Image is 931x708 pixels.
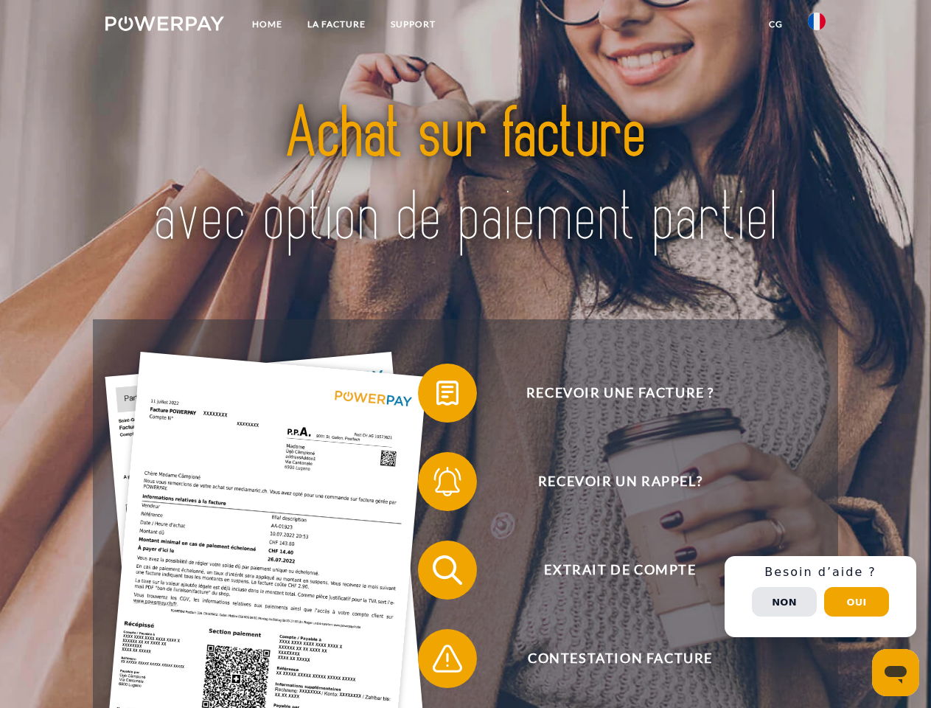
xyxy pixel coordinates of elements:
img: qb_warning.svg [429,640,466,677]
button: Oui [824,587,889,617]
button: Non [752,587,817,617]
button: Contestation Facture [418,629,801,688]
img: qb_bill.svg [429,375,466,412]
iframe: Bouton de lancement de la fenêtre de messagerie [872,649,919,696]
a: Home [240,11,295,38]
span: Contestation Facture [439,629,801,688]
img: qb_bell.svg [429,463,466,500]
img: fr [808,13,826,30]
h3: Besoin d’aide ? [733,565,907,580]
img: qb_search.svg [429,552,466,589]
img: logo-powerpay-white.svg [105,16,224,31]
div: Schnellhilfe [725,556,916,637]
button: Recevoir une facture ? [418,364,801,423]
img: title-powerpay_fr.svg [141,71,790,282]
a: Support [378,11,448,38]
a: CG [756,11,795,38]
button: Recevoir un rappel? [418,452,801,511]
button: Extrait de compte [418,541,801,600]
span: Recevoir une facture ? [439,364,801,423]
span: Extrait de compte [439,541,801,600]
a: LA FACTURE [295,11,378,38]
span: Recevoir un rappel? [439,452,801,511]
